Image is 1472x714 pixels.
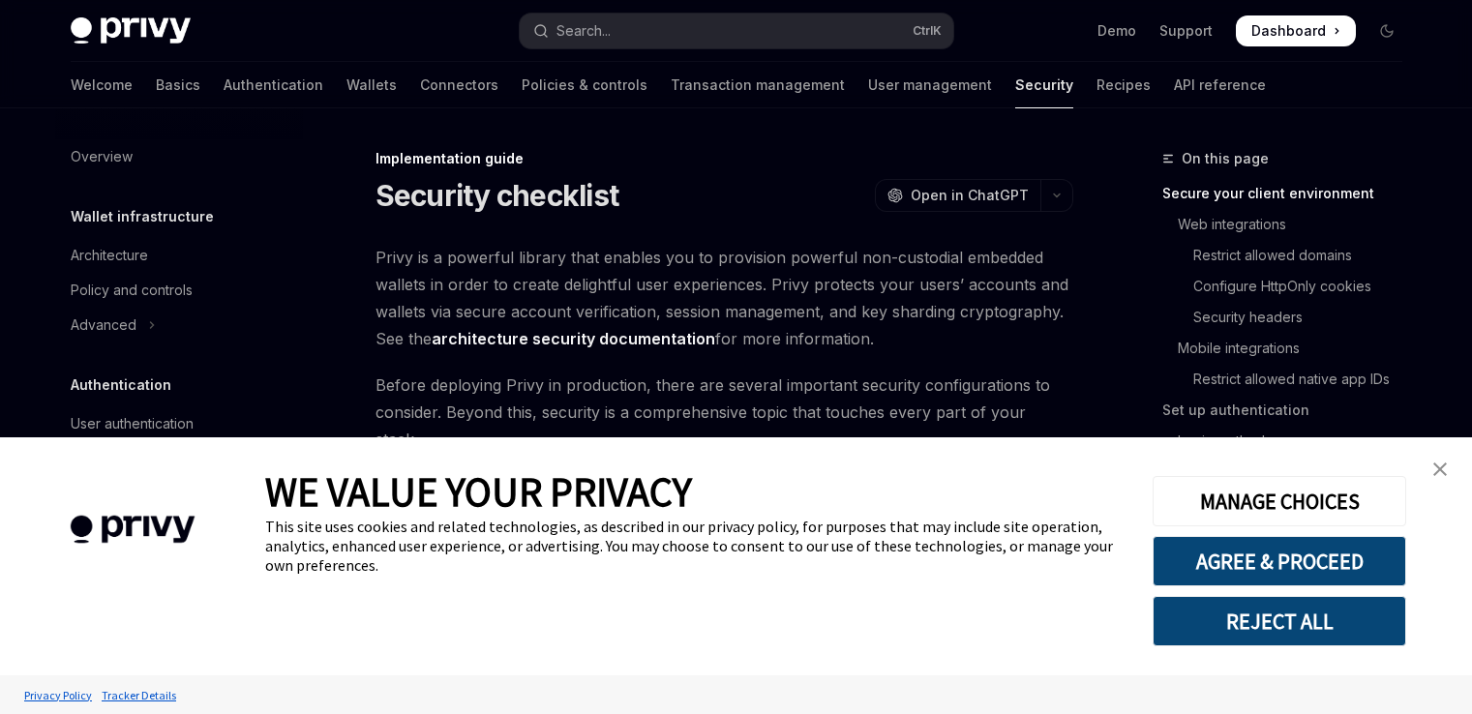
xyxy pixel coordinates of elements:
[1182,147,1269,170] span: On this page
[875,179,1040,212] button: Open in ChatGPT
[29,488,236,572] img: company logo
[71,412,194,435] div: User authentication
[432,329,715,349] a: architecture security documentation
[1433,462,1447,476] img: close banner
[1421,450,1459,489] a: close banner
[55,139,303,174] a: Overview
[265,466,692,517] span: WE VALUE YOUR PRIVACY
[1251,21,1326,41] span: Dashboard
[376,244,1073,352] span: Privy is a powerful library that enables you to provision powerful non-custodial embedded wallets...
[376,178,619,213] h1: Security checklist
[420,62,498,108] a: Connectors
[156,62,200,108] a: Basics
[1174,62,1266,108] a: API reference
[376,149,1073,168] div: Implementation guide
[1153,476,1406,526] button: MANAGE CHOICES
[71,205,214,228] h5: Wallet infrastructure
[55,273,303,308] a: Policy and controls
[71,244,148,267] div: Architecture
[1096,62,1151,108] a: Recipes
[1162,395,1418,426] a: Set up authentication
[71,62,133,108] a: Welcome
[911,186,1029,205] span: Open in ChatGPT
[520,14,953,48] button: Open search
[55,406,303,441] a: User authentication
[55,238,303,273] a: Architecture
[868,62,992,108] a: User management
[1236,15,1356,46] a: Dashboard
[71,279,193,302] div: Policy and controls
[1162,302,1418,333] a: Security headers
[1162,426,1418,457] a: Login methods
[556,19,611,43] div: Search...
[97,678,181,712] a: Tracker Details
[71,313,136,337] div: Advanced
[1097,21,1136,41] a: Demo
[71,17,191,45] img: dark logo
[1371,15,1402,46] button: Toggle dark mode
[522,62,647,108] a: Policies & controls
[1162,178,1418,209] a: Secure your client environment
[265,517,1124,575] div: This site uses cookies and related technologies, as described in our privacy policy, for purposes...
[1015,62,1073,108] a: Security
[1153,536,1406,586] button: AGREE & PROCEED
[1162,364,1418,395] a: Restrict allowed native app IDs
[376,372,1073,453] span: Before deploying Privy in production, there are several important security configurations to cons...
[1162,240,1418,271] a: Restrict allowed domains
[1159,21,1213,41] a: Support
[346,62,397,108] a: Wallets
[19,678,97,712] a: Privacy Policy
[913,23,942,39] span: Ctrl K
[55,308,303,342] button: Toggle Advanced section
[1162,271,1418,302] a: Configure HttpOnly cookies
[71,373,171,397] h5: Authentication
[1162,333,1418,364] a: Mobile integrations
[224,62,323,108] a: Authentication
[671,62,845,108] a: Transaction management
[1162,209,1418,240] a: Web integrations
[1153,596,1406,646] button: REJECT ALL
[71,145,133,168] div: Overview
